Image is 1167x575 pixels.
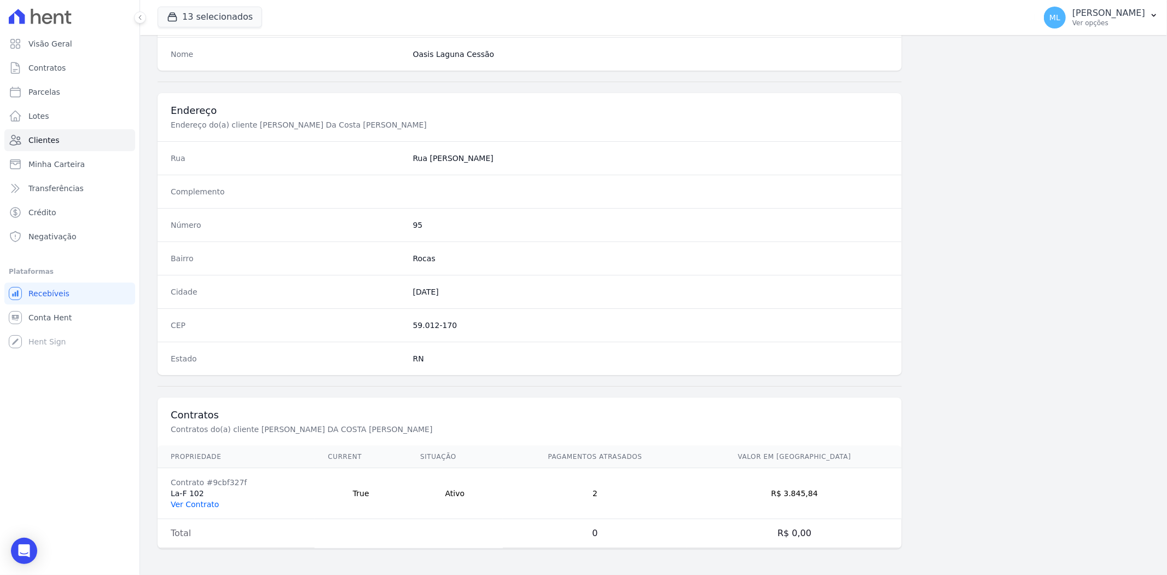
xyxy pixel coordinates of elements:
[413,49,889,60] dd: Oasis Laguna Cessão
[4,307,135,329] a: Conta Hent
[413,320,889,331] dd: 59.012-170
[4,283,135,304] a: Recebíveis
[4,57,135,79] a: Contratos
[158,519,315,548] td: Total
[4,202,135,223] a: Crédito
[407,446,503,468] th: Situação
[315,468,407,519] td: True
[4,153,135,175] a: Minha Carteira
[413,353,889,364] dd: RN
[407,468,503,519] td: Ativo
[28,111,49,122] span: Lotes
[28,38,72,49] span: Visão Geral
[4,81,135,103] a: Parcelas
[171,49,404,60] dt: Nome
[171,424,538,435] p: Contratos do(a) cliente [PERSON_NAME] DA COSTA [PERSON_NAME]
[28,312,72,323] span: Conta Hent
[28,62,66,73] span: Contratos
[171,477,301,488] div: Contrato #9cbf327f
[687,519,901,548] td: R$ 0,00
[4,105,135,127] a: Lotes
[171,186,404,197] dt: Complemento
[28,231,77,242] span: Negativação
[28,207,56,218] span: Crédito
[413,220,889,231] dd: 95
[171,500,219,509] a: Ver Contrato
[413,153,889,164] dd: Rua [PERSON_NAME]
[4,33,135,55] a: Visão Geral
[28,87,60,97] span: Parcelas
[11,538,37,564] div: Open Intercom Messenger
[158,446,315,468] th: Propriedade
[503,446,688,468] th: Pagamentos Atrasados
[171,153,404,164] dt: Rua
[4,226,135,248] a: Negativação
[171,104,889,117] h3: Endereço
[171,320,404,331] dt: CEP
[158,468,315,519] td: La-F 102
[171,286,404,297] dt: Cidade
[413,253,889,264] dd: Rocas
[1072,8,1145,19] p: [PERSON_NAME]
[687,446,901,468] th: Valor em [GEOGRAPHIC_DATA]
[503,468,688,519] td: 2
[158,7,262,27] button: 13 selecionados
[1049,14,1060,21] span: ML
[171,253,404,264] dt: Bairro
[28,288,69,299] span: Recebíveis
[1035,2,1167,33] button: ML [PERSON_NAME] Ver opções
[28,183,84,194] span: Transferências
[315,446,407,468] th: Current
[28,135,59,146] span: Clientes
[687,468,901,519] td: R$ 3.845,84
[503,519,688,548] td: 0
[9,265,131,278] div: Plataformas
[171,353,404,364] dt: Estado
[413,286,889,297] dd: [DATE]
[1072,19,1145,27] p: Ver opções
[171,119,538,130] p: Endereço do(a) cliente [PERSON_NAME] Da Costa [PERSON_NAME]
[4,177,135,199] a: Transferências
[28,159,85,170] span: Minha Carteira
[171,220,404,231] dt: Número
[171,409,889,422] h3: Contratos
[4,129,135,151] a: Clientes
